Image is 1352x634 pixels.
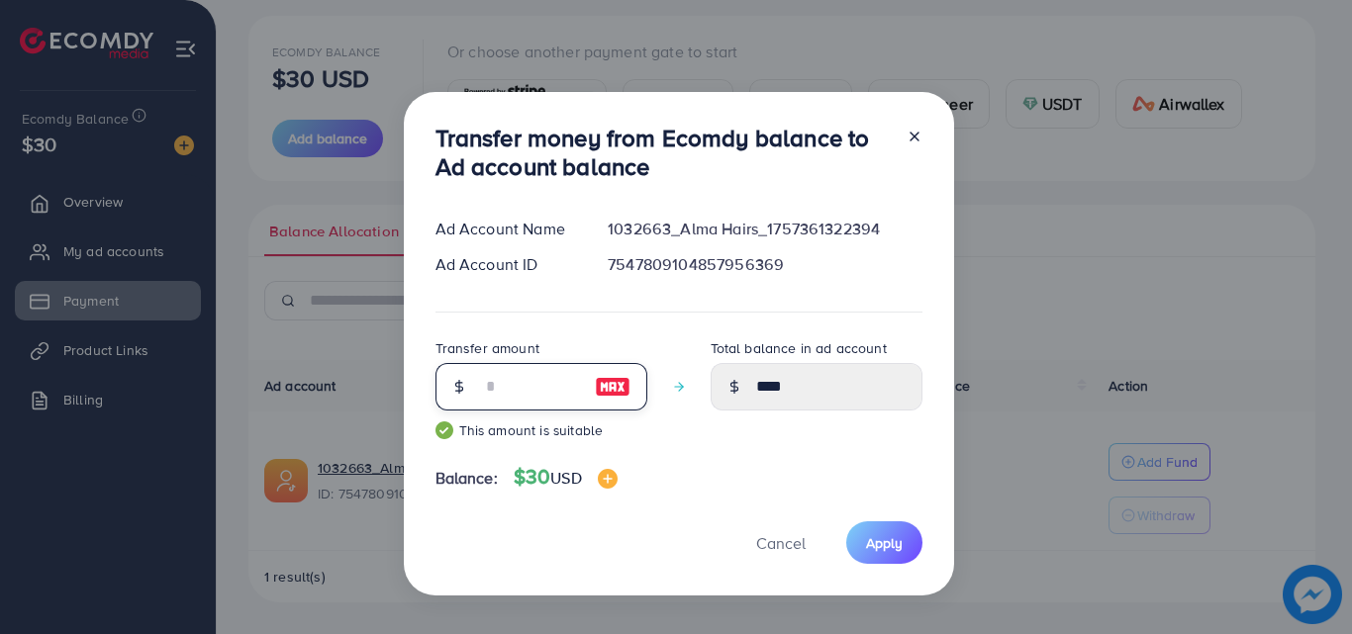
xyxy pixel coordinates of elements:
[866,533,903,553] span: Apply
[598,469,618,489] img: image
[435,420,647,440] small: This amount is suitable
[435,124,891,181] h3: Transfer money from Ecomdy balance to Ad account balance
[592,218,937,240] div: 1032663_Alma Hairs_1757361322394
[756,532,806,554] span: Cancel
[731,521,830,564] button: Cancel
[595,375,630,399] img: image
[420,218,593,240] div: Ad Account Name
[592,253,937,276] div: 7547809104857956369
[420,253,593,276] div: Ad Account ID
[846,521,922,564] button: Apply
[711,338,887,358] label: Total balance in ad account
[435,421,453,439] img: guide
[514,465,618,490] h4: $30
[435,467,498,490] span: Balance:
[550,467,581,489] span: USD
[435,338,539,358] label: Transfer amount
